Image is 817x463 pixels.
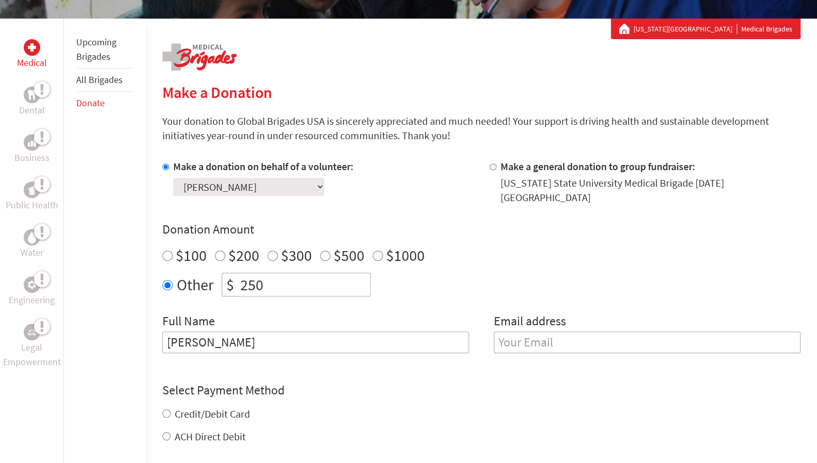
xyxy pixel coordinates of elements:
[24,324,40,340] div: Legal Empowerment
[28,280,36,289] img: Engineering
[281,245,312,265] label: $300
[633,24,737,34] a: [US_STATE][GEOGRAPHIC_DATA]
[2,340,61,369] p: Legal Empowerment
[6,181,58,212] a: Public HealthPublic Health
[238,273,370,296] input: Enter Amount
[386,245,425,265] label: $1000
[334,245,364,265] label: $500
[501,176,801,205] div: [US_STATE] State University Medical Brigade [DATE] [GEOGRAPHIC_DATA]
[173,160,354,173] label: Make a donation on behalf of a volunteer:
[228,245,259,265] label: $200
[76,36,116,62] a: Upcoming Brigades
[19,87,45,118] a: DentalDental
[76,92,134,114] li: Donate
[175,430,246,443] label: ACH Direct Debit
[14,151,49,165] p: Business
[494,332,801,353] input: Your Email
[494,313,566,332] label: Email address
[24,134,40,151] div: Business
[162,114,801,143] p: Your donation to Global Brigades USA is sincerely appreciated and much needed! Your support is dr...
[9,276,55,307] a: EngineeringEngineering
[619,24,792,34] div: Medical Brigades
[175,407,250,420] label: Credit/Debit Card
[24,181,40,198] div: Public Health
[76,74,123,86] a: All Brigades
[28,138,36,146] img: Business
[162,43,237,71] img: logo-medical.png
[28,329,36,335] img: Legal Empowerment
[162,382,801,399] h4: Select Payment Method
[501,160,695,173] label: Make a general donation to group fundraiser:
[162,221,801,238] h4: Donation Amount
[17,39,47,70] a: MedicalMedical
[76,97,105,109] a: Donate
[162,332,469,353] input: Enter Full Name
[24,39,40,56] div: Medical
[24,229,40,245] div: Water
[2,324,61,369] a: Legal EmpowermentLegal Empowerment
[14,134,49,165] a: BusinessBusiness
[76,69,134,92] li: All Brigades
[21,229,43,260] a: WaterWater
[177,273,213,296] label: Other
[24,276,40,293] div: Engineering
[28,185,36,195] img: Public Health
[76,31,134,69] li: Upcoming Brigades
[24,87,40,103] div: Dental
[176,245,207,265] label: $100
[6,198,58,212] p: Public Health
[28,43,36,52] img: Medical
[162,313,215,332] label: Full Name
[28,231,36,243] img: Water
[28,90,36,100] img: Dental
[9,293,55,307] p: Engineering
[222,273,238,296] div: $
[19,103,45,118] p: Dental
[17,56,47,70] p: Medical
[162,83,801,102] h2: Make a Donation
[21,245,43,260] p: Water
